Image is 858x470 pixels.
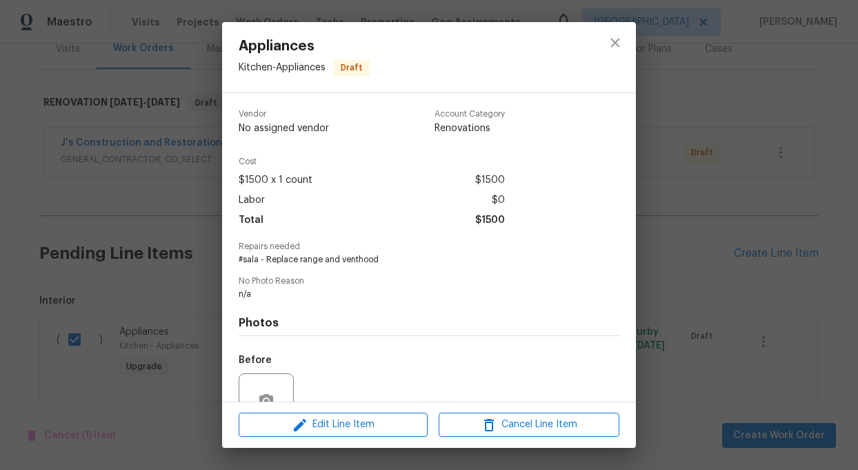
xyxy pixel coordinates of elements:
[475,210,505,231] span: $1500
[239,39,370,54] span: Appliances
[239,110,329,119] span: Vendor
[239,254,581,266] span: #sala - Replace range and venthood
[435,121,505,135] span: Renovations
[243,416,423,433] span: Edit Line Item
[239,242,619,251] span: Repairs needed
[599,26,632,59] button: close
[435,110,505,119] span: Account Category
[439,413,619,437] button: Cancel Line Item
[239,157,505,166] span: Cost
[239,121,329,135] span: No assigned vendor
[239,316,619,330] h4: Photos
[239,288,581,300] span: n/a
[239,190,265,210] span: Labor
[335,61,368,75] span: Draft
[492,190,505,210] span: $0
[443,416,615,433] span: Cancel Line Item
[475,170,505,190] span: $1500
[239,277,619,286] span: No Photo Reason
[239,170,312,190] span: $1500 x 1 count
[239,63,326,72] span: Kitchen - Appliances
[239,355,272,365] h5: Before
[239,210,263,231] span: Total
[239,413,428,437] button: Edit Line Item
